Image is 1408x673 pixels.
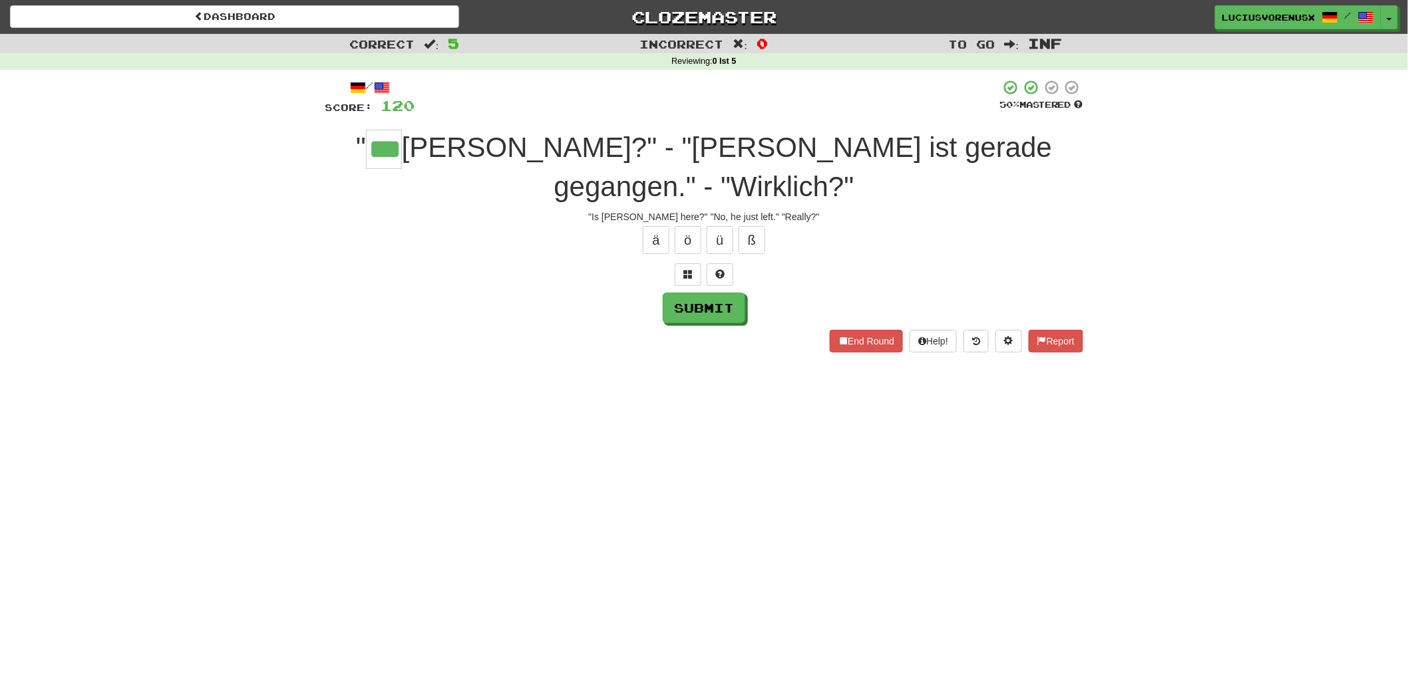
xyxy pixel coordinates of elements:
[707,263,733,286] button: Single letter hint - you only get 1 per sentence and score half the points! alt+h
[643,226,669,254] button: ä
[707,226,733,254] button: ü
[999,99,1083,111] div: Mastered
[356,132,366,163] span: "
[663,293,745,323] button: Submit
[1029,330,1083,352] button: Report
[675,226,701,254] button: ö
[713,57,737,66] strong: 0 Ist 5
[739,226,765,254] button: ß
[448,35,459,51] span: 5
[640,37,724,51] span: Incorrect
[1345,11,1351,20] span: /
[675,263,701,286] button: Switch sentence to multiple choice alt+p
[1222,11,1316,23] span: LuciusVorenusX
[479,5,928,29] a: Clozemaster
[999,99,1019,110] span: 50 %
[425,39,439,50] span: :
[1215,5,1381,29] a: LuciusVorenusX /
[964,330,989,352] button: Round history (alt+y)
[830,330,903,352] button: End Round
[757,35,768,51] span: 0
[733,39,748,50] span: :
[381,97,415,114] span: 120
[1005,39,1019,50] span: :
[910,330,957,352] button: Help!
[325,79,415,96] div: /
[402,132,1052,202] span: [PERSON_NAME]?" - "[PERSON_NAME] ist gerade gegangen." - "Wirklich?"
[325,102,373,113] span: Score:
[1028,35,1062,51] span: Inf
[350,37,415,51] span: Correct
[10,5,459,28] a: Dashboard
[325,210,1083,223] div: "Is [PERSON_NAME] here?" "No, he just left." "Really?"
[949,37,995,51] span: To go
